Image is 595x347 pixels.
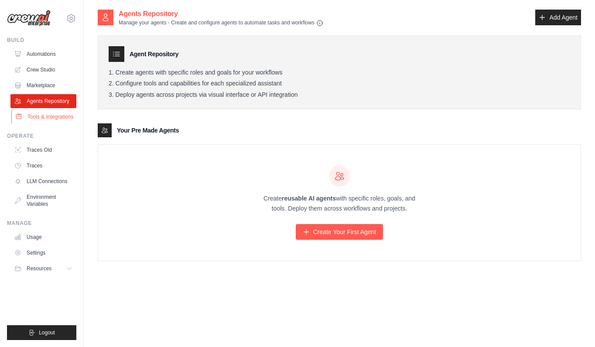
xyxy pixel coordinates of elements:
[7,10,51,27] img: Logo
[109,80,570,88] li: Configure tools and capabilities for each specialized assistant
[10,143,76,157] a: Traces Old
[7,133,76,139] div: Operate
[7,37,76,44] div: Build
[10,174,76,188] a: LLM Connections
[11,110,77,124] a: Tools & Integrations
[130,50,178,58] h3: Agent Repository
[10,246,76,260] a: Settings
[119,19,323,27] p: Manage your agents - Create and configure agents to automate tasks and workflows
[27,265,51,272] span: Resources
[256,194,423,214] p: Create with specific roles, goals, and tools. Deploy them across workflows and projects.
[117,126,179,135] h3: Your Pre Made Agents
[7,220,76,227] div: Manage
[119,9,323,19] h2: Agents Repository
[10,190,76,211] a: Environment Variables
[109,91,570,99] li: Deploy agents across projects via visual interface or API integration
[535,10,581,25] a: Add Agent
[39,329,55,336] span: Logout
[7,325,76,340] button: Logout
[10,159,76,173] a: Traces
[296,224,383,240] a: Create Your First Agent
[10,63,76,77] a: Crew Studio
[282,195,336,202] strong: reusable AI agents
[10,47,76,61] a: Automations
[10,78,76,92] a: Marketplace
[109,69,570,77] li: Create agents with specific roles and goals for your workflows
[10,230,76,244] a: Usage
[10,94,76,108] a: Agents Repository
[10,262,76,276] button: Resources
